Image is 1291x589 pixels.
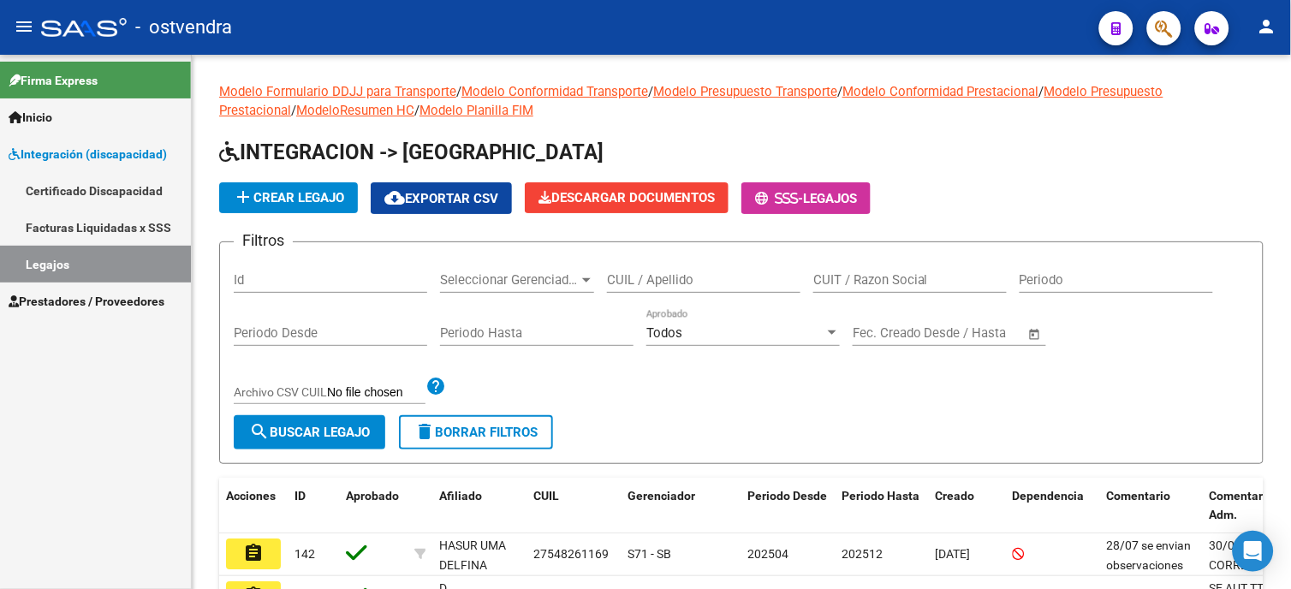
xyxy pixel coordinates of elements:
span: Descargar Documentos [538,190,715,205]
button: -Legajos [741,182,871,214]
span: INTEGRACION -> [GEOGRAPHIC_DATA] [219,140,604,164]
mat-icon: delete [414,421,435,442]
a: Modelo Conformidad Prestacional [842,84,1039,99]
datatable-header-cell: Comentario [1100,478,1203,534]
mat-icon: help [425,376,446,396]
span: Buscar Legajo [249,425,370,440]
mat-icon: add [233,187,253,207]
span: [DATE] [936,547,971,561]
span: S71 - SB [628,547,671,561]
span: Legajos [803,191,857,206]
span: Seleccionar Gerenciador [440,272,579,288]
span: Borrar Filtros [414,425,538,440]
mat-icon: menu [14,16,34,37]
span: 27548261169 [533,547,609,561]
a: Modelo Formulario DDJJ para Transporte [219,84,456,99]
span: Archivo CSV CUIL [234,385,327,399]
a: Modelo Presupuesto Transporte [653,84,837,99]
span: Exportar CSV [384,191,498,206]
div: Open Intercom Messenger [1233,531,1274,572]
span: - ostvendra [135,9,232,46]
span: 202504 [747,547,788,561]
span: Prestadores / Proveedores [9,292,164,311]
span: Crear Legajo [233,190,344,205]
div: HASUR UMA DELFINA [439,536,520,575]
datatable-header-cell: Aprobado [339,478,408,534]
span: Dependencia [1013,489,1085,503]
span: 202512 [842,547,883,561]
button: Exportar CSV [371,182,512,214]
button: Borrar Filtros [399,415,553,449]
span: Integración (discapacidad) [9,145,167,164]
mat-icon: person [1257,16,1277,37]
input: Fecha fin [937,325,1020,341]
span: CUIL [533,489,559,503]
span: Acciones [226,489,276,503]
button: Descargar Documentos [525,182,729,213]
datatable-header-cell: Acciones [219,478,288,534]
span: Comentario Adm. [1210,489,1274,522]
button: Crear Legajo [219,182,358,213]
datatable-header-cell: Periodo Hasta [835,478,929,534]
span: Todos [646,325,682,341]
h3: Filtros [234,229,293,253]
mat-icon: search [249,421,270,442]
span: Comentario [1107,489,1171,503]
span: Creado [936,489,975,503]
datatable-header-cell: Periodo Desde [741,478,835,534]
span: Firma Express [9,71,98,90]
datatable-header-cell: ID [288,478,339,534]
a: Modelo Conformidad Transporte [461,84,648,99]
span: Inicio [9,108,52,127]
datatable-header-cell: CUIL [527,478,621,534]
span: Periodo Desde [747,489,827,503]
input: Archivo CSV CUIL [327,385,425,401]
datatable-header-cell: Dependencia [1006,478,1100,534]
span: ID [294,489,306,503]
a: Modelo Planilla FIM [419,103,533,118]
button: Open calendar [1026,324,1045,344]
mat-icon: assignment [243,543,264,563]
span: Gerenciador [628,489,695,503]
datatable-header-cell: Creado [929,478,1006,534]
span: - [755,191,803,206]
span: Periodo Hasta [842,489,919,503]
datatable-header-cell: Gerenciador [621,478,741,534]
span: Aprobado [346,489,399,503]
mat-icon: cloud_download [384,187,405,208]
a: ModeloResumen HC [296,103,414,118]
span: 142 [294,547,315,561]
span: Afiliado [439,489,482,503]
button: Buscar Legajo [234,415,385,449]
input: Fecha inicio [853,325,922,341]
datatable-header-cell: Afiliado [432,478,527,534]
